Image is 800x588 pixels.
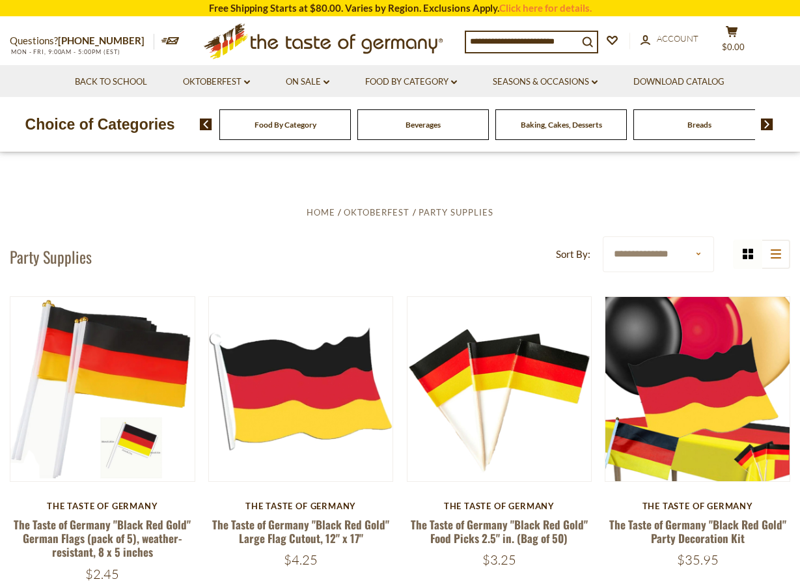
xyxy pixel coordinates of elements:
p: Questions? [10,33,154,49]
a: Oktoberfest [183,75,250,89]
div: The Taste of Germany [208,501,394,511]
a: Breads [687,120,711,130]
a: Seasons & Occasions [493,75,598,89]
a: Home [307,207,335,217]
img: The Taste of Germany "Black Red Gold" German Flags (pack of 5), weather-resistant, 8 x 5 inches [10,297,195,481]
a: Download Catalog [633,75,724,89]
label: Sort By: [556,246,590,262]
button: $0.00 [712,25,751,58]
a: Oktoberfest [344,207,409,217]
a: The Taste of Germany "Black Red Gold" Party Decoration Kit [609,516,786,546]
span: $2.45 [85,566,119,582]
span: $0.00 [722,42,745,52]
span: $35.95 [677,552,719,568]
div: The Taste of Germany [10,501,195,511]
a: The Taste of Germany "Black Red Gold" Large Flag Cutout, 12" x 17" [212,516,389,546]
a: Beverages [406,120,441,130]
a: Back to School [75,75,147,89]
img: previous arrow [200,119,212,130]
span: $4.25 [284,552,318,568]
img: The Taste of Germany "Black Red Gold" Large Flag Cutout, 12" x 17" [209,297,393,481]
a: Click here for details. [499,2,592,14]
div: The Taste of Germany [605,501,790,511]
img: The Taste of Germany "Black Red Gold" Party Decoration Kit [605,297,790,481]
a: Account [641,32,698,46]
a: Food By Category [365,75,457,89]
img: The Taste of Germany "Black Red Gold" Food Picks 2.5" in. (Bag of 50) [407,297,592,481]
a: Baking, Cakes, Desserts [521,120,602,130]
a: Party Supplies [419,207,493,217]
a: Food By Category [255,120,316,130]
span: $3.25 [482,552,516,568]
a: The Taste of Germany "Black Red Gold" German Flags (pack of 5), weather-resistant, 8 x 5 inches [14,516,191,561]
a: On Sale [286,75,329,89]
h1: Party Supplies [10,247,92,266]
a: The Taste of Germany "Black Red Gold" Food Picks 2.5" in. (Bag of 50) [411,516,588,546]
a: [PHONE_NUMBER] [58,35,145,46]
span: Account [657,33,698,44]
span: MON - FRI, 9:00AM - 5:00PM (EST) [10,48,120,55]
div: The Taste of Germany [407,501,592,511]
img: next arrow [761,119,773,130]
